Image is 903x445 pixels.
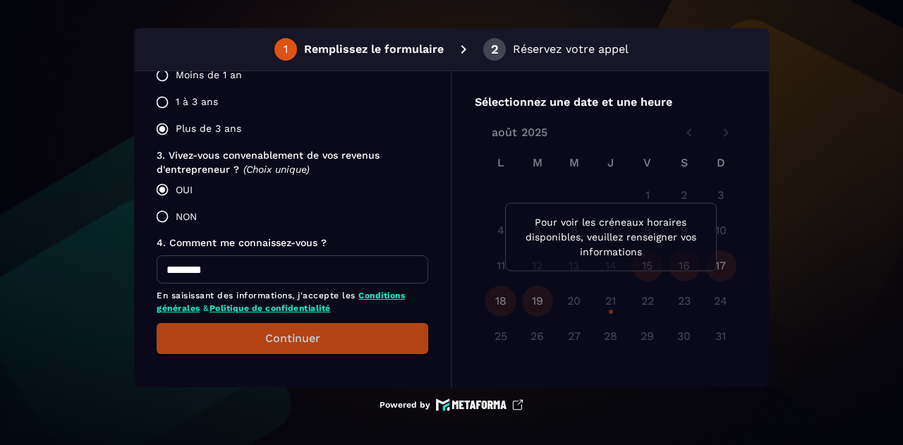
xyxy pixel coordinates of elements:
p: Réservez votre appel [513,41,629,58]
p: Remplissez le formulaire [304,41,444,58]
button: Continuer [157,323,428,354]
span: 4. Comment me connaissez-vous ? [157,237,327,248]
p: En saisissant des informations, j'accepte les [157,289,428,315]
label: OUI [149,176,428,203]
p: Powered by [380,399,430,410]
span: & [203,303,210,313]
label: NON [149,203,428,230]
span: (Choix unique) [243,164,310,175]
label: Moins de 1 an [149,62,428,89]
div: 2 [491,43,499,56]
label: Plus de 3 ans [149,116,428,142]
label: 1 à 3 ans [149,89,428,116]
p: Sélectionnez une date et une heure [475,94,746,111]
p: Pour voir les créneaux horaires disponibles, veuillez renseigner vos informations [517,215,705,260]
span: 3. Vivez-vous convenablement de vos revenus d'entrepreneur ? [157,150,383,175]
a: Powered by [380,398,523,411]
div: 1 [284,43,288,56]
a: Politique de confidentialité [210,303,331,313]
